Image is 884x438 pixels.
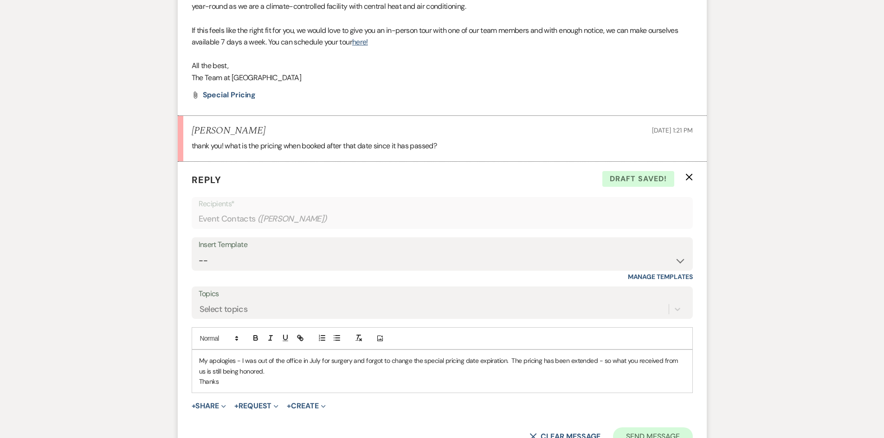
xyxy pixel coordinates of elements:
span: If this feels like the right fit for you, we would love to give you an in-person tour with one of... [192,25,678,47]
span: + [287,402,291,410]
h5: [PERSON_NAME] [192,125,265,137]
span: + [234,402,239,410]
button: Request [234,402,278,410]
a: Special Pricing [203,91,256,99]
span: Reply [192,174,221,186]
p: Thanks [199,376,685,387]
div: thank you! what is the pricing when booked after that date since it has passed? [192,140,693,152]
div: Insert Template [199,238,686,252]
span: Special Pricing [203,90,256,100]
div: Event Contacts [199,210,686,228]
span: [DATE] 1:21 PM [652,126,692,134]
button: Share [192,402,226,410]
button: Create [287,402,325,410]
p: Recipients* [199,198,686,210]
label: Topics [199,287,686,301]
span: + [192,402,196,410]
p: The Team at [GEOGRAPHIC_DATA] [192,72,693,84]
span: All the best, [192,61,229,70]
a: here! [352,37,368,47]
div: Select topics [200,303,248,316]
a: Manage Templates [628,273,693,281]
p: My apologies - I was out of the office in July for surgery and forgot to change the special prici... [199,355,685,376]
span: Draft saved! [602,171,674,187]
span: ( [PERSON_NAME] ) [258,213,327,225]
